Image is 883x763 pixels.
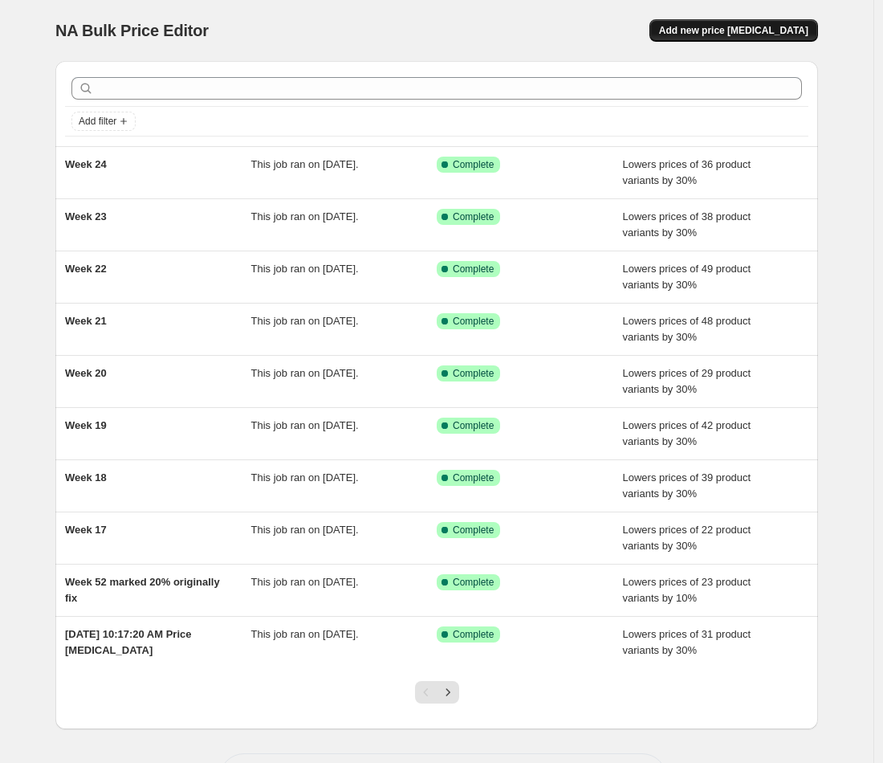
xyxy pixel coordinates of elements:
span: This job ran on [DATE]. [251,315,359,327]
span: This job ran on [DATE]. [251,263,359,275]
span: Week 21 [65,315,107,327]
span: Week 52 marked 20% originally fix [65,576,220,604]
span: Lowers prices of 38 product variants by 30% [623,210,751,239]
span: Week 19 [65,419,107,431]
span: Complete [453,315,494,328]
span: Complete [453,263,494,275]
span: Week 18 [65,471,107,484]
span: This job ran on [DATE]. [251,471,359,484]
span: Lowers prices of 23 product variants by 10% [623,576,751,604]
span: This job ran on [DATE]. [251,628,359,640]
span: Lowers prices of 29 product variants by 30% [623,367,751,395]
span: Add new price [MEDICAL_DATA] [659,24,808,37]
span: Lowers prices of 31 product variants by 30% [623,628,751,656]
span: Complete [453,628,494,641]
button: Add new price [MEDICAL_DATA] [649,19,818,42]
span: Lowers prices of 48 product variants by 30% [623,315,751,343]
button: Add filter [71,112,136,131]
span: Week 20 [65,367,107,379]
span: This job ran on [DATE]. [251,524,359,536]
span: Lowers prices of 36 product variants by 30% [623,158,751,186]
span: Week 22 [65,263,107,275]
span: Complete [453,524,494,537]
span: This job ran on [DATE]. [251,419,359,431]
span: Lowers prices of 42 product variants by 30% [623,419,751,447]
span: Lowers prices of 39 product variants by 30% [623,471,751,500]
span: [DATE] 10:17:20 AM Price [MEDICAL_DATA] [65,628,192,656]
span: NA Bulk Price Editor [55,22,209,39]
span: Week 17 [65,524,107,536]
span: This job ran on [DATE]. [251,367,359,379]
nav: Pagination [415,681,459,704]
span: Add filter [79,115,116,128]
span: This job ran on [DATE]. [251,158,359,170]
span: Complete [453,210,494,223]
span: This job ran on [DATE]. [251,210,359,222]
span: Week 24 [65,158,107,170]
span: Lowers prices of 49 product variants by 30% [623,263,751,291]
span: Complete [453,158,494,171]
span: Week 23 [65,210,107,222]
span: Complete [453,471,494,484]
span: Complete [453,367,494,380]
span: Complete [453,576,494,589]
span: Complete [453,419,494,432]
button: Next [437,681,459,704]
span: Lowers prices of 22 product variants by 30% [623,524,751,552]
span: This job ran on [DATE]. [251,576,359,588]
